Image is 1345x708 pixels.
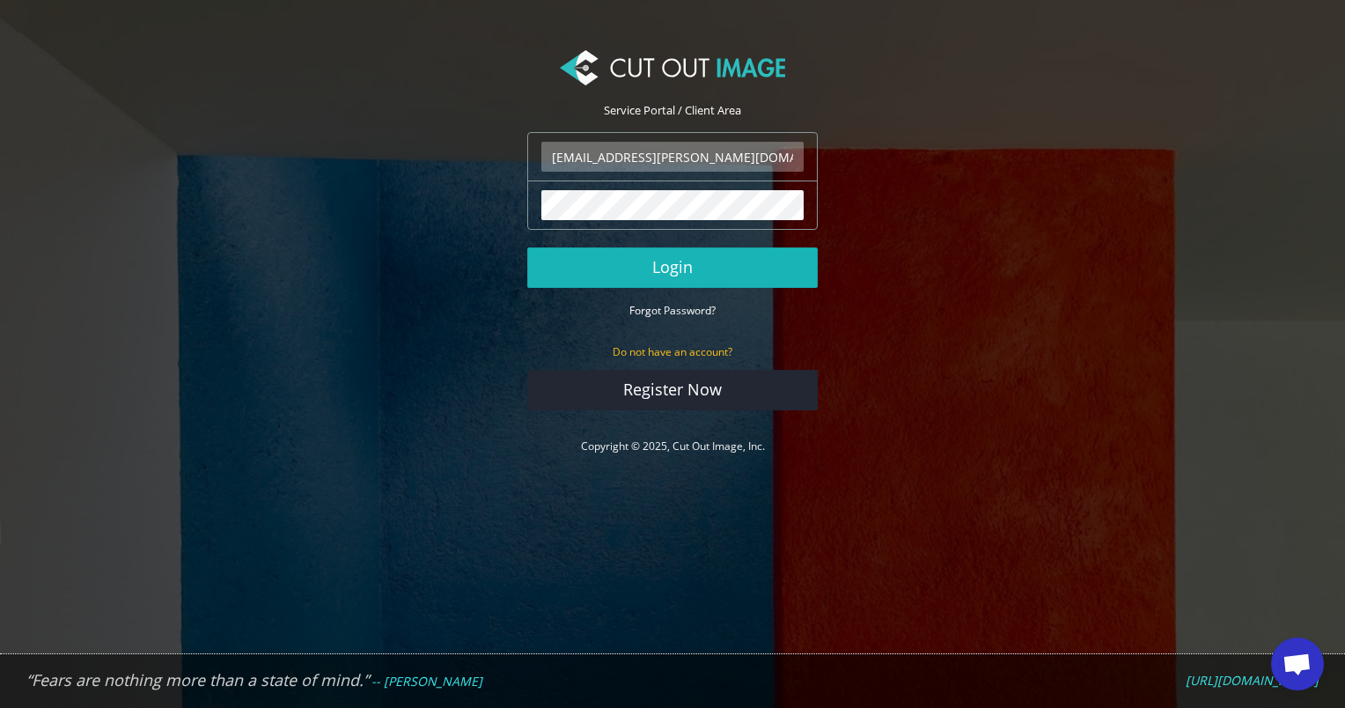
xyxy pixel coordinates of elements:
[581,439,765,454] a: Copyright © 2025, Cut Out Image, Inc.
[1186,673,1319,689] a: [URL][DOMAIN_NAME]
[604,102,741,118] span: Service Portal / Client Area
[26,669,369,690] em: “Fears are nothing more than a state of mind.”
[1186,672,1319,689] em: [URL][DOMAIN_NAME]
[371,673,482,690] em: -- [PERSON_NAME]
[1271,638,1324,690] a: Open chat
[560,50,785,85] img: Cut Out Image
[527,247,818,288] button: Login
[629,303,716,318] small: Forgot Password?
[527,370,818,410] a: Register Now
[629,302,716,318] a: Forgot Password?
[541,142,804,172] input: Email Address
[613,344,732,359] small: Do not have an account?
